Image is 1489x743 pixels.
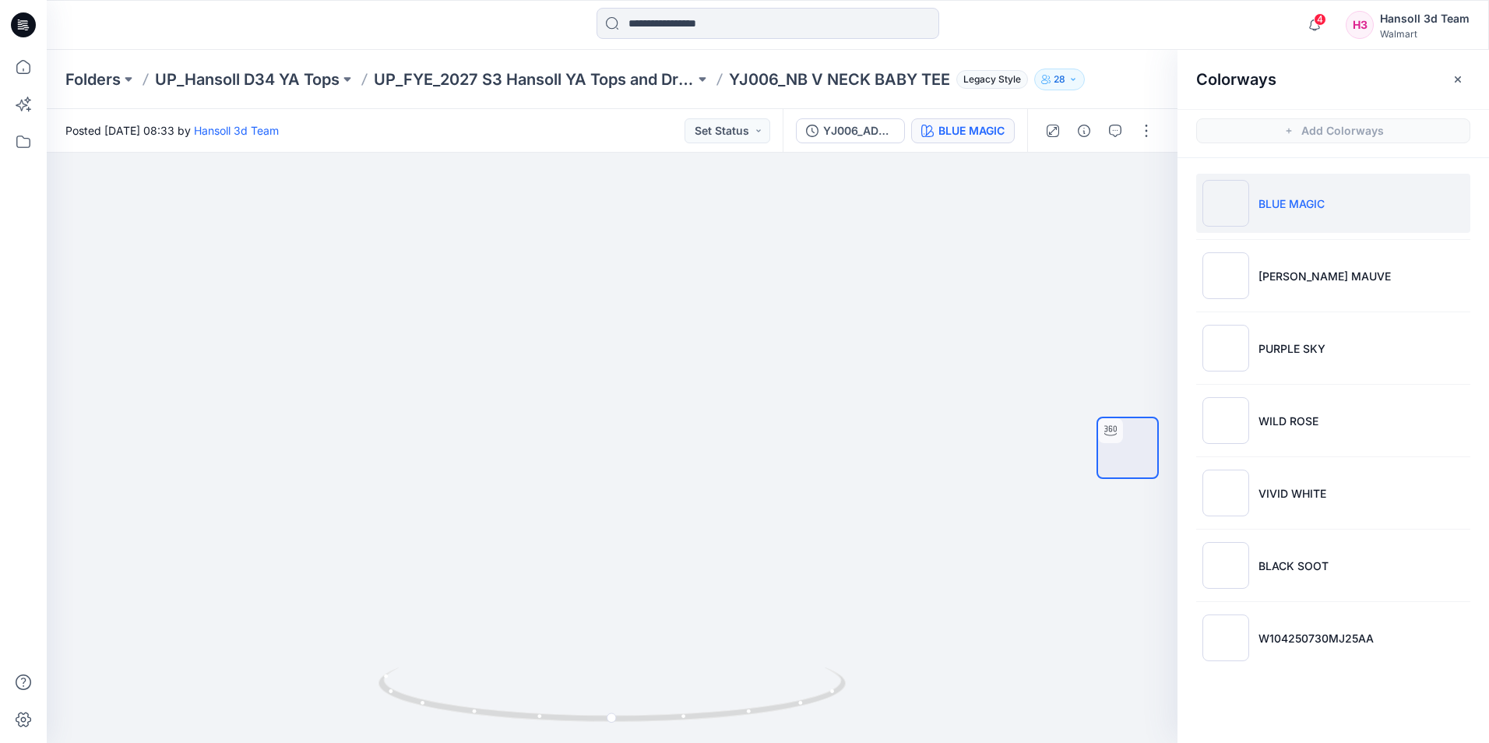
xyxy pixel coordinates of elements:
[823,122,895,139] div: YJ006_ADM_NB V NECK BABY TEE
[950,69,1028,90] button: Legacy Style
[1054,71,1065,88] p: 28
[1258,195,1325,212] p: BLUE MAGIC
[1314,13,1326,26] span: 4
[1258,558,1329,574] p: BLACK SOOT
[1202,470,1249,516] img: VIVID WHITE
[374,69,695,90] a: UP_FYE_2027 S3 Hansoll YA Tops and Dresses
[911,118,1015,143] button: BLUE MAGIC
[1258,485,1326,502] p: VIVID WHITE
[1346,11,1374,39] div: H3
[1202,325,1249,371] img: PURPLE SKY
[194,124,279,137] a: Hansoll 3d Team
[65,69,121,90] a: Folders
[1072,118,1097,143] button: Details
[729,69,950,90] p: YJ006_NB V NECK BABY TEE
[1380,9,1470,28] div: Hansoll 3d Team
[1258,340,1325,357] p: PURPLE SKY
[1258,413,1318,429] p: WILD ROSE
[1258,630,1374,646] p: W104250730MJ25AA
[1034,69,1085,90] button: 28
[1202,397,1249,444] img: WILD ROSE
[65,122,279,139] span: Posted [DATE] 08:33 by
[796,118,905,143] button: YJ006_ADM_NB V NECK BABY TEE
[1258,268,1391,284] p: [PERSON_NAME] MAUVE
[1202,542,1249,589] img: BLACK SOOT
[1202,252,1249,299] img: RUSTY MAUVE
[1202,180,1249,227] img: BLUE MAGIC
[1202,614,1249,661] img: W104250730MJ25AA
[1380,28,1470,40] div: Walmart
[956,70,1028,89] span: Legacy Style
[1196,70,1276,89] h2: Colorways
[155,69,340,90] a: UP_Hansoll D34 YA Tops
[938,122,1005,139] div: BLUE MAGIC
